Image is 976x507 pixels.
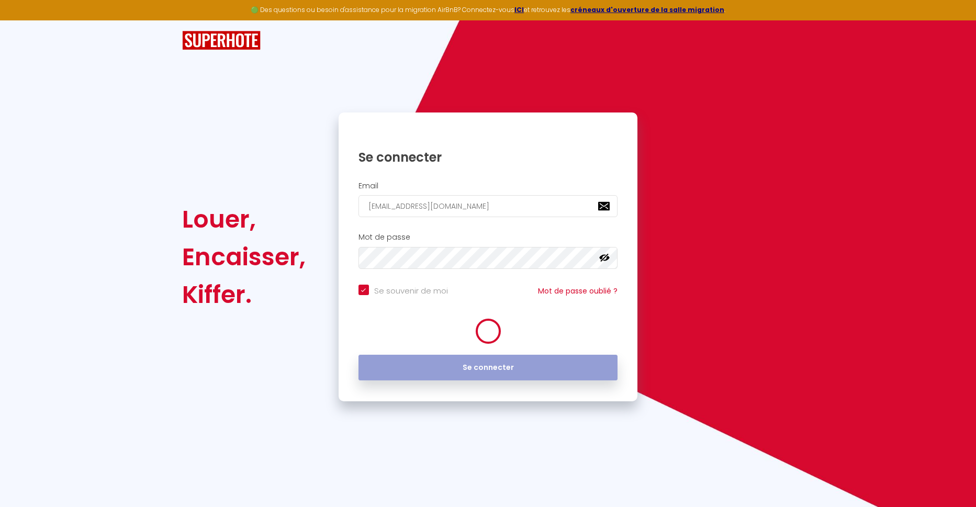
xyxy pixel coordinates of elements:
[358,149,618,165] h1: Se connecter
[358,233,618,242] h2: Mot de passe
[182,31,261,50] img: SuperHote logo
[570,5,724,14] a: créneaux d'ouverture de la salle migration
[8,4,40,36] button: Ouvrir le widget de chat LiveChat
[358,195,618,217] input: Ton Email
[538,286,618,296] a: Mot de passe oublié ?
[182,200,306,238] div: Louer,
[358,182,618,190] h2: Email
[514,5,524,14] a: ICI
[182,276,306,313] div: Kiffer.
[182,238,306,276] div: Encaisser,
[358,355,618,381] button: Se connecter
